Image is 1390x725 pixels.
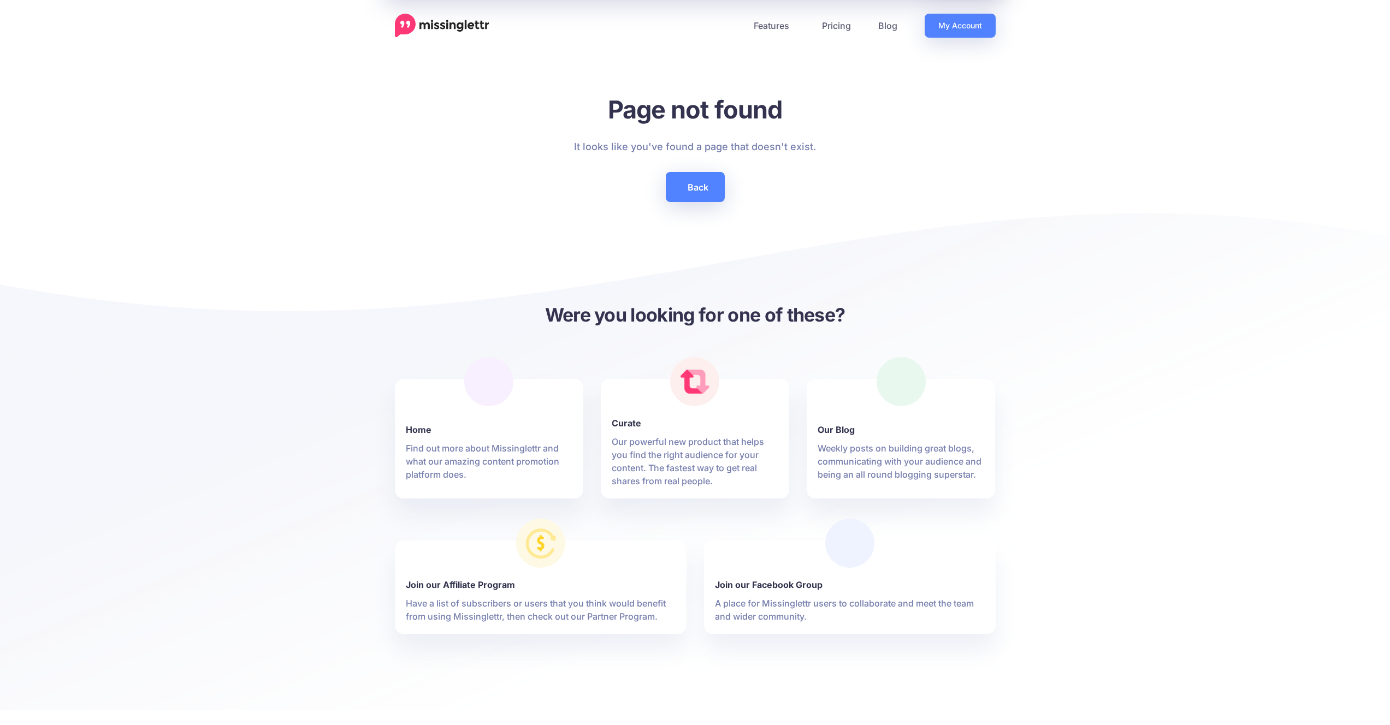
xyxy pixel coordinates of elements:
a: My Account [925,14,996,38]
p: Our powerful new product that helps you find the right audience for your content. The fastest way... [612,435,778,488]
img: curate.png [681,370,710,394]
a: Back [666,172,725,202]
a: Join our Affiliate Program Have a list of subscribers or users that you think would benefit from ... [406,565,676,623]
h3: Were you looking for one of these? [395,302,996,327]
b: Home [406,423,572,436]
b: Join our Facebook Group [715,578,985,591]
p: Have a list of subscribers or users that you think would benefit from using Missinglettr, then ch... [406,597,676,623]
p: A place for Missinglettr users to collaborate and meet the team and wider community. [715,597,985,623]
p: Find out more about Missinglettr and what our amazing content promotion platform does. [406,442,572,481]
b: Our Blog [818,423,984,436]
a: Home Find out more about Missinglettr and what our amazing content promotion platform does. [406,410,572,481]
a: Blog [865,14,911,38]
b: Join our Affiliate Program [406,578,676,591]
p: It looks like you've found a page that doesn't exist. [574,138,816,156]
p: Weekly posts on building great blogs, communicating with your audience and being an all round blo... [818,442,984,481]
a: Join our Facebook Group A place for Missinglettr users to collaborate and meet the team and wider... [715,565,985,623]
h1: Page not found [574,94,816,124]
a: Features [740,14,808,38]
a: Curate Our powerful new product that helps you find the right audience for your content. The fast... [612,403,778,488]
a: Pricing [808,14,865,38]
b: Curate [612,417,778,430]
a: Our Blog Weekly posts on building great blogs, communicating with your audience and being an all ... [818,410,984,481]
img: revenue.png [523,525,559,561]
